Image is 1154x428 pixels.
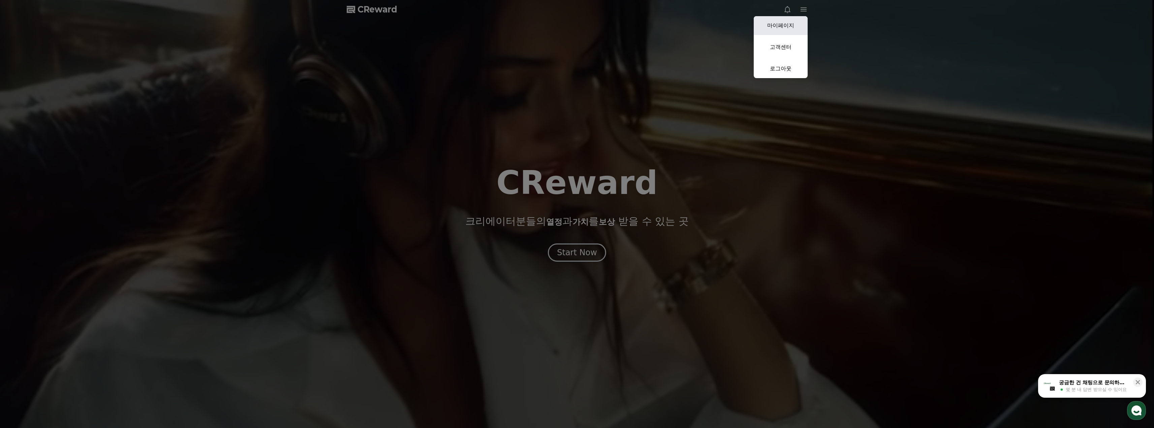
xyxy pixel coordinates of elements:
[2,213,44,230] a: 홈
[44,213,87,230] a: 대화
[62,224,70,229] span: 대화
[21,224,25,229] span: 홈
[754,59,808,78] a: 로그아웃
[104,224,112,229] span: 설정
[754,16,808,78] button: 마이페이지 고객센터 로그아웃
[754,38,808,57] a: 고객센터
[87,213,129,230] a: 설정
[754,16,808,35] a: 마이페이지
